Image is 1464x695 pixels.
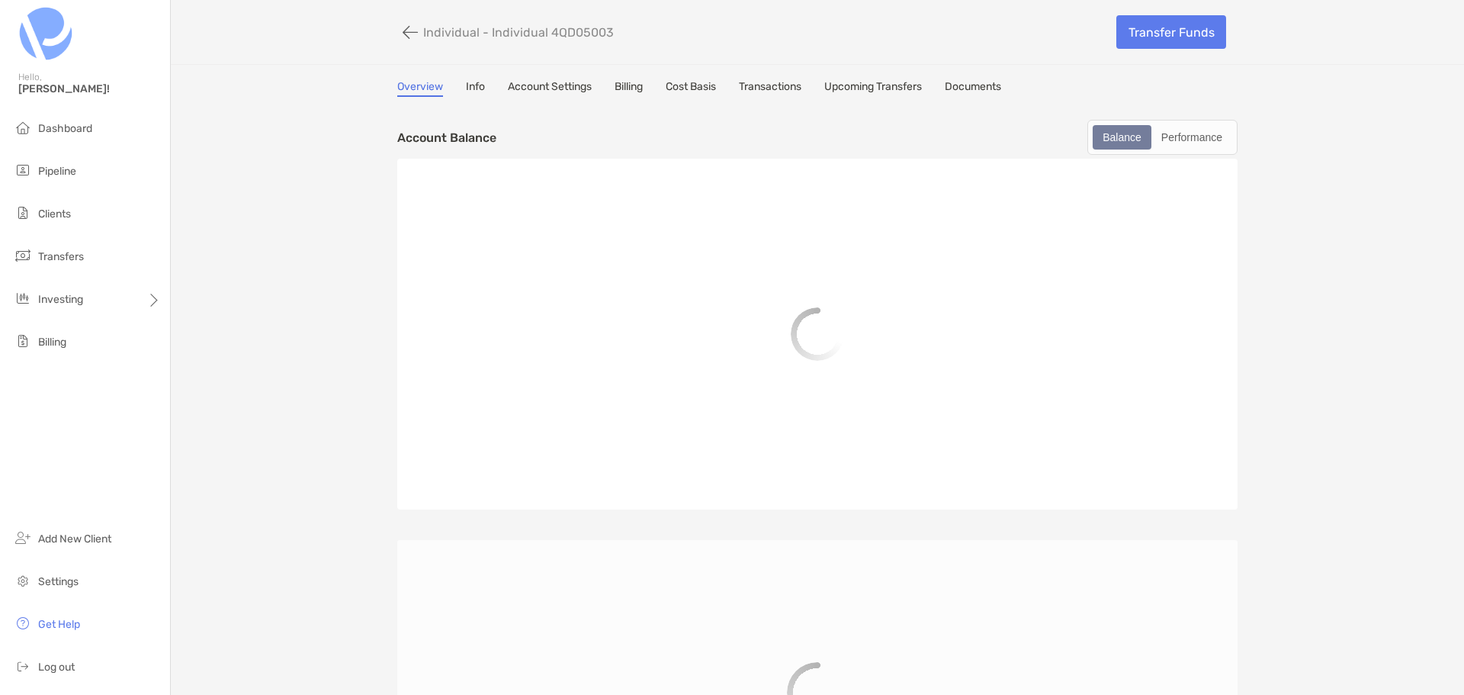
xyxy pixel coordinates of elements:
[1094,127,1150,148] div: Balance
[14,118,32,137] img: dashboard icon
[1116,15,1226,49] a: Transfer Funds
[397,80,443,97] a: Overview
[466,80,485,97] a: Info
[18,6,73,61] img: Zoe Logo
[14,614,32,632] img: get-help icon
[38,661,75,674] span: Log out
[38,293,83,306] span: Investing
[423,25,614,40] p: Individual - Individual 4QD05003
[14,161,32,179] img: pipeline icon
[1087,120,1238,155] div: segmented control
[615,80,643,97] a: Billing
[1153,127,1231,148] div: Performance
[38,165,76,178] span: Pipeline
[14,571,32,590] img: settings icon
[38,575,79,588] span: Settings
[38,533,111,545] span: Add New Client
[945,80,1001,97] a: Documents
[14,289,32,307] img: investing icon
[666,80,716,97] a: Cost Basis
[397,128,496,147] p: Account Balance
[824,80,922,97] a: Upcoming Transfers
[38,122,92,135] span: Dashboard
[38,618,80,631] span: Get Help
[508,80,592,97] a: Account Settings
[14,246,32,265] img: transfers icon
[18,82,161,95] span: [PERSON_NAME]!
[38,208,71,220] span: Clients
[14,529,32,547] img: add_new_client icon
[14,332,32,350] img: billing icon
[38,250,84,263] span: Transfers
[739,80,801,97] a: Transactions
[14,204,32,222] img: clients icon
[14,657,32,675] img: logout icon
[38,336,66,349] span: Billing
